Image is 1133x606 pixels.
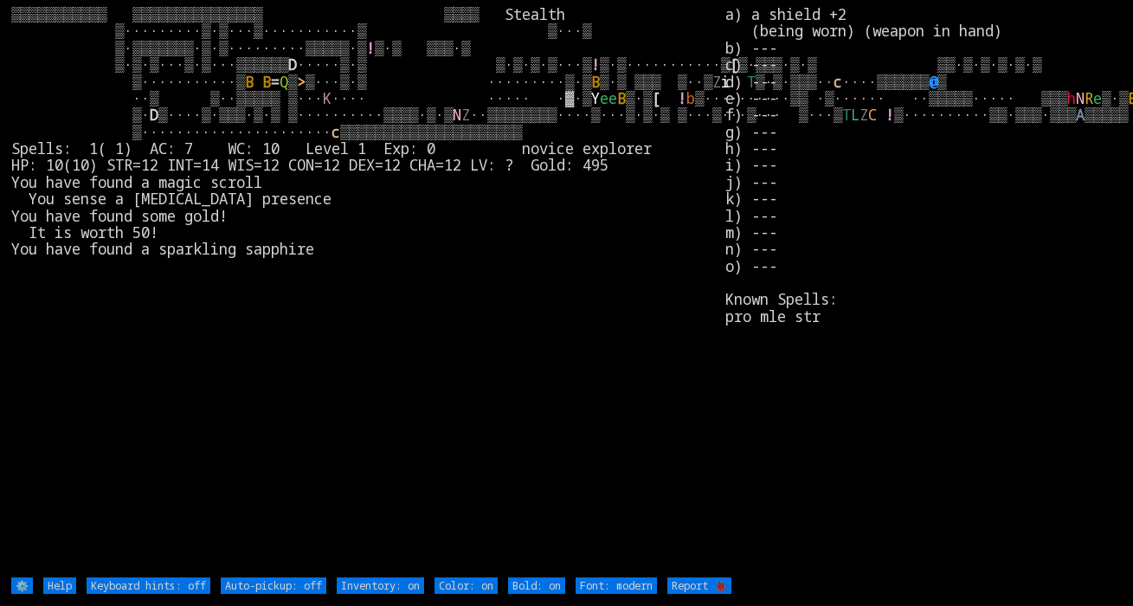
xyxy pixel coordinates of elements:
font: B [245,72,254,92]
font: Q [280,72,288,92]
font: B [262,72,271,92]
input: Font: modern [576,577,657,594]
font: N [453,105,461,125]
input: Help [43,577,76,594]
input: Auto-pickup: off [221,577,326,594]
font: B [591,72,600,92]
stats: a) a shield +2 (being worn) (weapon in hand) b) --- c) --- d) --- e) --- f) --- g) --- h) --- i) ... [725,6,1122,576]
input: Color: on [435,577,498,594]
font: K [323,88,332,108]
font: i [721,72,730,92]
font: Y [591,88,600,108]
input: Inventory: on [337,577,424,594]
input: Report 🐞 [667,577,731,594]
font: c [332,122,340,142]
font: B [617,88,626,108]
font: Z [461,105,470,125]
input: Bold: on [508,577,565,594]
font: = [271,72,280,92]
font: ! [678,88,686,108]
font: e [600,88,608,108]
font: b [686,88,695,108]
font: D [150,105,158,125]
font: ! [591,55,600,74]
larn: ▒▒▒▒▒▒▒▒▒▒▒ ▒▒▒▒▒▒▒▒▒▒▒▒▒▒▒ ▒▒▒▒ Stealth ▒·········▒·▒···▒···········▒ ▒···▒ ▒·▒▒▒▒▒▒▒·▒·▒·······... [11,6,725,576]
font: > [297,72,306,92]
font: Z [712,72,721,92]
input: ⚙️ [11,577,33,594]
font: D [288,55,297,74]
font: ! [366,38,375,58]
font: e [608,88,617,108]
input: Keyboard hints: off [87,577,210,594]
font: [ [652,88,660,108]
